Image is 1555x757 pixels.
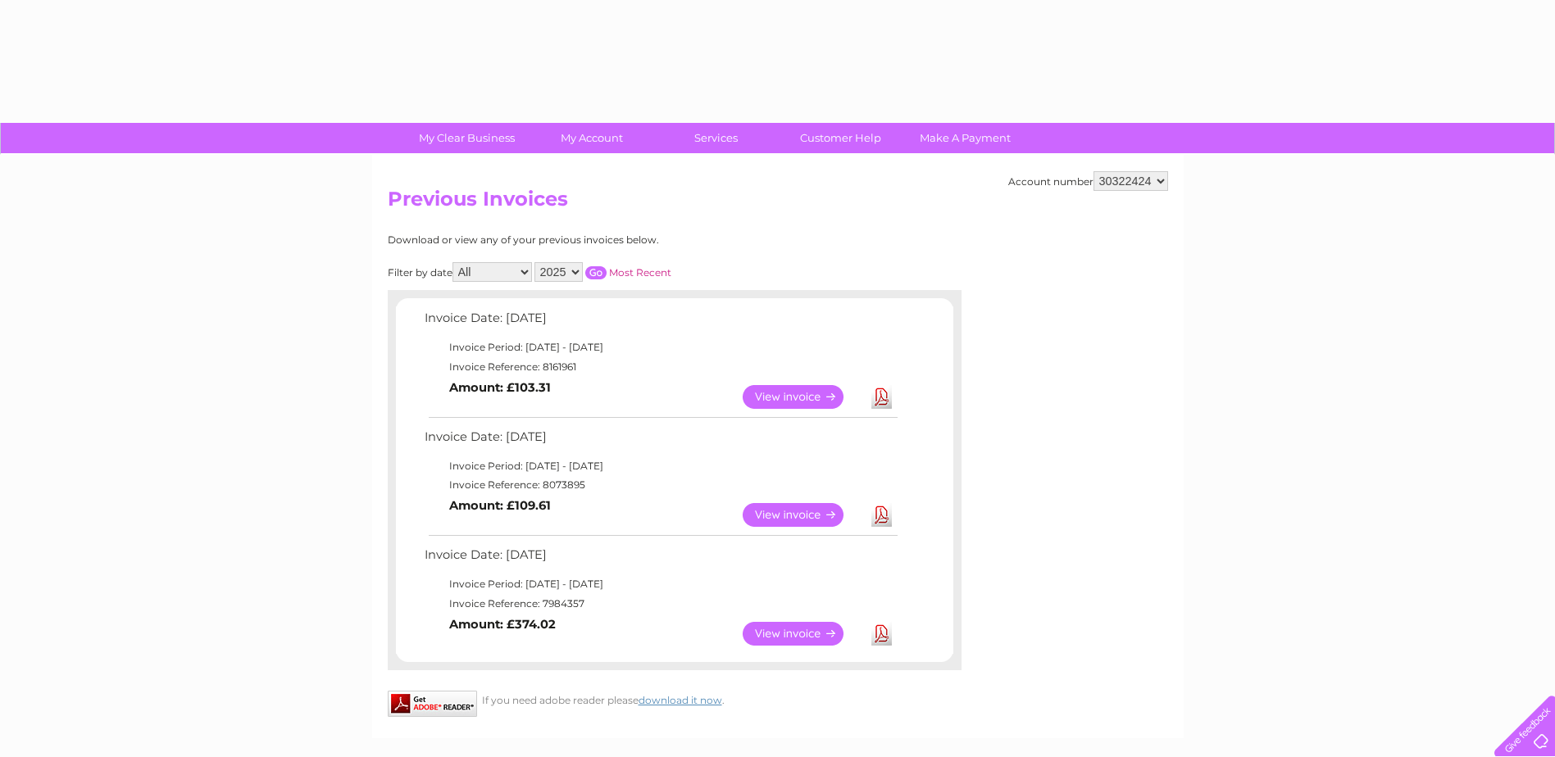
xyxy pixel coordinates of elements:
b: Amount: £103.31 [449,380,551,395]
a: View [743,503,863,527]
a: View [743,385,863,409]
a: View [743,622,863,646]
td: Invoice Reference: 8073895 [421,475,900,495]
a: My Account [524,123,659,153]
a: Services [648,123,784,153]
a: Most Recent [609,266,671,279]
td: Invoice Period: [DATE] - [DATE] [421,574,900,594]
a: Download [871,622,892,646]
a: download it now [639,694,722,706]
a: Download [871,503,892,527]
td: Invoice Date: [DATE] [421,307,900,338]
a: Download [871,385,892,409]
div: If you need adobe reader please . [388,691,962,706]
td: Invoice Date: [DATE] [421,544,900,574]
div: Download or view any of your previous invoices below. [388,234,818,246]
a: My Clear Business [399,123,534,153]
td: Invoice Period: [DATE] - [DATE] [421,338,900,357]
b: Amount: £374.02 [449,617,556,632]
td: Invoice Reference: 7984357 [421,594,900,614]
td: Invoice Date: [DATE] [421,426,900,456]
a: Make A Payment [898,123,1033,153]
h2: Previous Invoices [388,188,1168,219]
td: Invoice Period: [DATE] - [DATE] [421,456,900,476]
b: Amount: £109.61 [449,498,551,513]
a: Customer Help [773,123,908,153]
div: Account number [1008,171,1168,191]
div: Filter by date [388,262,818,282]
td: Invoice Reference: 8161961 [421,357,900,377]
